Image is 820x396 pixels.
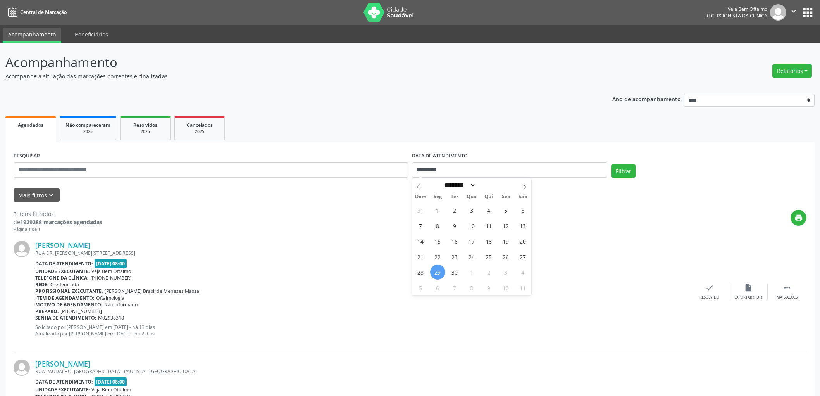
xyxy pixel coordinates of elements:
b: Unidade executante: [35,268,90,275]
select: Month [442,181,476,189]
span: Cancelados [187,122,213,128]
span: Qua [463,194,480,199]
div: RUA PAUDALHO, [GEOGRAPHIC_DATA], PAULISTA - [GEOGRAPHIC_DATA] [35,368,690,375]
div: Resolvido [699,295,719,300]
button: Mais filtroskeyboard_arrow_down [14,188,60,202]
span: Outubro 7, 2025 [447,280,462,295]
span: Setembro 8, 2025 [430,218,445,233]
i: check [705,284,714,292]
span: Outubro 8, 2025 [464,280,479,295]
strong: 1929288 marcações agendadas [20,218,102,226]
img: img [770,4,786,21]
p: Solicitado por [PERSON_NAME] em [DATE] - há 13 dias Atualizado por [PERSON_NAME] em [DATE] - há 2... [35,324,690,337]
span: Sáb [514,194,531,199]
div: de [14,218,102,226]
b: Data de atendimento: [35,260,93,267]
span: Setembro 19, 2025 [498,233,513,249]
span: [PERSON_NAME] Brasil de Menezes Massa [105,288,199,294]
a: Acompanhamento [3,28,61,43]
span: Setembro 30, 2025 [447,265,462,280]
span: Outubro 4, 2025 [515,265,531,280]
input: Year [476,181,501,189]
span: M02938318 [98,315,124,321]
span: Setembro 21, 2025 [413,249,428,264]
div: Mais ações [777,295,798,300]
span: Outubro 5, 2025 [413,280,428,295]
i:  [783,284,791,292]
span: Setembro 1, 2025 [430,202,445,218]
span: Setembro 4, 2025 [481,202,496,218]
span: Setembro 10, 2025 [464,218,479,233]
button: apps [801,6,815,19]
button: Filtrar [611,164,636,178]
span: Setembro 14, 2025 [413,233,428,249]
span: Setembro 26, 2025 [498,249,513,264]
span: Outubro 1, 2025 [464,265,479,280]
span: Setembro 2, 2025 [447,202,462,218]
span: Setembro 3, 2025 [464,202,479,218]
span: Seg [429,194,446,199]
span: Setembro 24, 2025 [464,249,479,264]
p: Ano de acompanhamento [612,94,681,104]
span: Não informado [104,301,138,308]
div: 2025 [126,129,165,135]
div: Veja Bem Oftalmo [705,6,767,12]
i: print [794,214,803,222]
span: Setembro 12, 2025 [498,218,513,233]
b: Profissional executante: [35,288,103,294]
span: Setembro 15, 2025 [430,233,445,249]
div: 2025 [65,129,110,135]
span: Agendados [18,122,43,128]
i: insert_drive_file [744,284,753,292]
label: PESQUISAR [14,150,40,162]
span: Setembro 23, 2025 [447,249,462,264]
div: 2025 [180,129,219,135]
button: print [791,210,806,226]
a: Beneficiários [69,28,114,41]
div: Exportar (PDF) [734,295,762,300]
span: Setembro 9, 2025 [447,218,462,233]
span: Dom [412,194,429,199]
p: Acompanhamento [5,53,572,72]
span: Resolvidos [133,122,157,128]
b: Data de atendimento: [35,379,93,385]
span: Outubro 9, 2025 [481,280,496,295]
b: Item de agendamento: [35,295,95,301]
span: Setembro 22, 2025 [430,249,445,264]
a: [PERSON_NAME] [35,241,90,249]
img: img [14,360,30,376]
span: Sex [497,194,514,199]
span: [DATE] 08:00 [95,259,127,268]
button:  [786,4,801,21]
span: Outubro 3, 2025 [498,265,513,280]
div: 3 itens filtrados [14,210,102,218]
span: Setembro 7, 2025 [413,218,428,233]
span: Qui [480,194,497,199]
span: Outubro 2, 2025 [481,265,496,280]
b: Telefone da clínica: [35,275,89,281]
span: Outubro 11, 2025 [515,280,531,295]
span: Setembro 5, 2025 [498,202,513,218]
span: Setembro 27, 2025 [515,249,531,264]
span: [PHONE_NUMBER] [90,275,132,281]
b: Preparo: [35,308,59,315]
span: [DATE] 08:00 [95,377,127,386]
span: Setembro 28, 2025 [413,265,428,280]
span: Não compareceram [65,122,110,128]
img: img [14,241,30,257]
span: Veja Bem Oftalmo [91,268,131,275]
div: Página 1 de 1 [14,226,102,233]
i:  [789,7,798,16]
b: Rede: [35,281,49,288]
span: Oftalmologia [96,295,124,301]
i: keyboard_arrow_down [47,191,55,199]
a: [PERSON_NAME] [35,360,90,368]
span: Agosto 31, 2025 [413,202,428,218]
span: Setembro 18, 2025 [481,233,496,249]
b: Motivo de agendamento: [35,301,103,308]
span: Central de Marcação [20,9,67,16]
span: Outubro 10, 2025 [498,280,513,295]
span: Setembro 11, 2025 [481,218,496,233]
label: DATA DE ATENDIMENTO [412,150,468,162]
b: Unidade executante: [35,386,90,393]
